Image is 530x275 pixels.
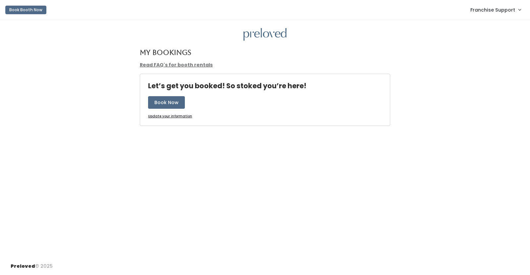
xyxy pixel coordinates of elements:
button: Book Now [148,96,185,109]
h4: My Bookings [140,49,191,56]
a: Update your information [148,114,192,119]
div: © 2025 [11,257,53,270]
a: Book Booth Now [5,3,46,17]
span: Franchise Support [470,6,515,14]
button: Book Booth Now [5,6,46,14]
a: Read FAQ's for booth rentals [140,61,213,68]
h4: Let’s get you booked! So stoked you’re here! [148,82,306,90]
a: Franchise Support [464,3,527,17]
img: preloved logo [243,28,287,41]
span: Preloved [11,263,35,269]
